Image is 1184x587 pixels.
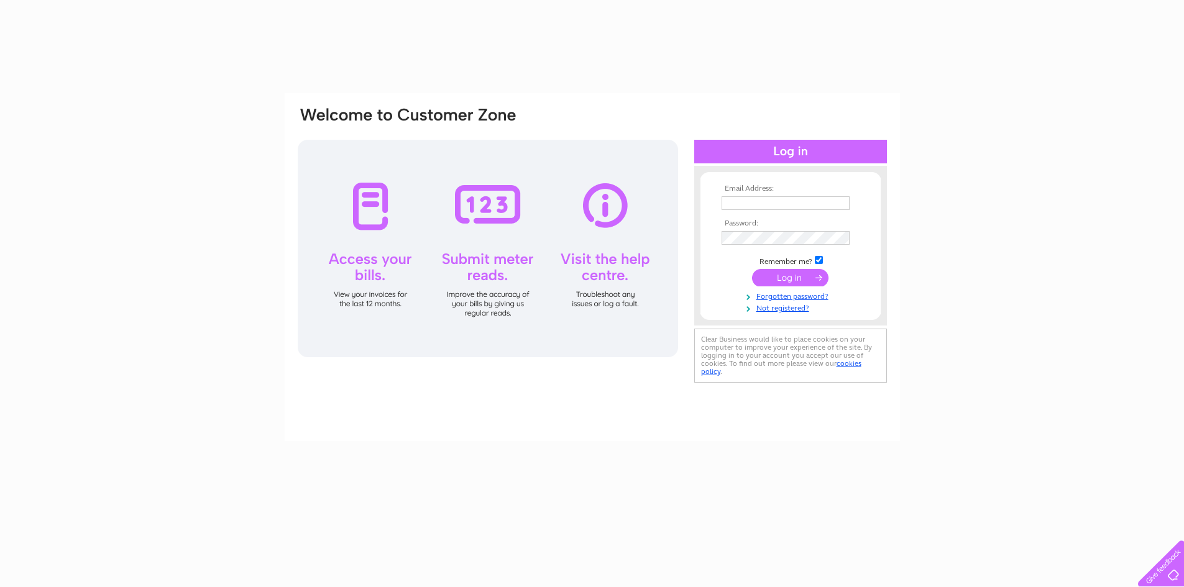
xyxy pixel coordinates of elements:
[694,329,887,383] div: Clear Business would like to place cookies on your computer to improve your experience of the sit...
[718,254,863,266] td: Remember me?
[722,289,863,301] a: Forgotten password?
[752,269,828,286] input: Submit
[718,219,863,228] th: Password:
[718,184,863,193] th: Email Address:
[722,301,863,313] a: Not registered?
[701,359,861,376] a: cookies policy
